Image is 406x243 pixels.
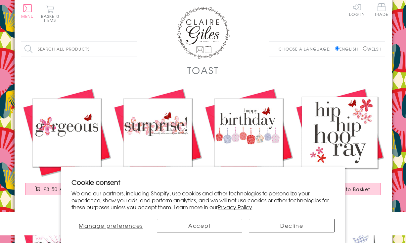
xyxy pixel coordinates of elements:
p: We and our partners, including Shopify, use cookies and other technologies to personalize your ex... [71,190,335,210]
label: Welsh [363,46,382,52]
button: Menu [21,4,34,18]
span: Trade [375,3,388,16]
img: Birthday Card, Pink Flowers, embellished with a pretty fabric butterfly [112,87,203,178]
h2: Cookie consent [71,178,335,187]
a: Birthday Card, Pink Flower, Gorgeous, embellished with a pretty fabric butterfly £3.50 Add to Basket [21,87,112,202]
input: Welsh [363,46,367,51]
a: Trade [375,3,388,18]
button: Decline [249,219,335,232]
a: Privacy Policy [218,203,252,211]
button: Manage preferences [71,219,150,232]
img: Claire Giles Greetings Cards [177,7,230,59]
a: Birthday Card, Cakes, Happy Birthday, embellished with a pretty fabric butterfly £3.50 Add to Basket [203,87,294,202]
button: Basket0 items [41,5,59,22]
span: 0 items [44,13,59,23]
input: Search all products [21,42,137,57]
span: Menu [21,13,34,19]
p: Choose a language: [279,46,334,52]
img: Birthday Card, Hip Hip Hooray!, embellished with a pretty fabric butterfly [294,87,385,178]
img: Birthday Card, Cakes, Happy Birthday, embellished with a pretty fabric butterfly [203,87,294,178]
h1: Toast [187,63,219,77]
span: £3.50 Add to Basket [44,186,98,192]
a: Birthday Card, Pink Flowers, embellished with a pretty fabric butterfly £3.50 Add to Basket [112,87,203,202]
img: Birthday Card, Pink Flower, Gorgeous, embellished with a pretty fabric butterfly [21,87,112,178]
button: Accept [157,219,243,232]
button: £3.50 Add to Basket [25,183,108,195]
a: Birthday Card, Hip Hip Hooray!, embellished with a pretty fabric butterfly £3.50 Add to Basket [294,87,385,202]
a: Log In [349,3,365,16]
input: English [335,46,339,51]
span: Manage preferences [79,222,143,229]
input: Search [130,42,137,57]
label: English [335,46,361,52]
